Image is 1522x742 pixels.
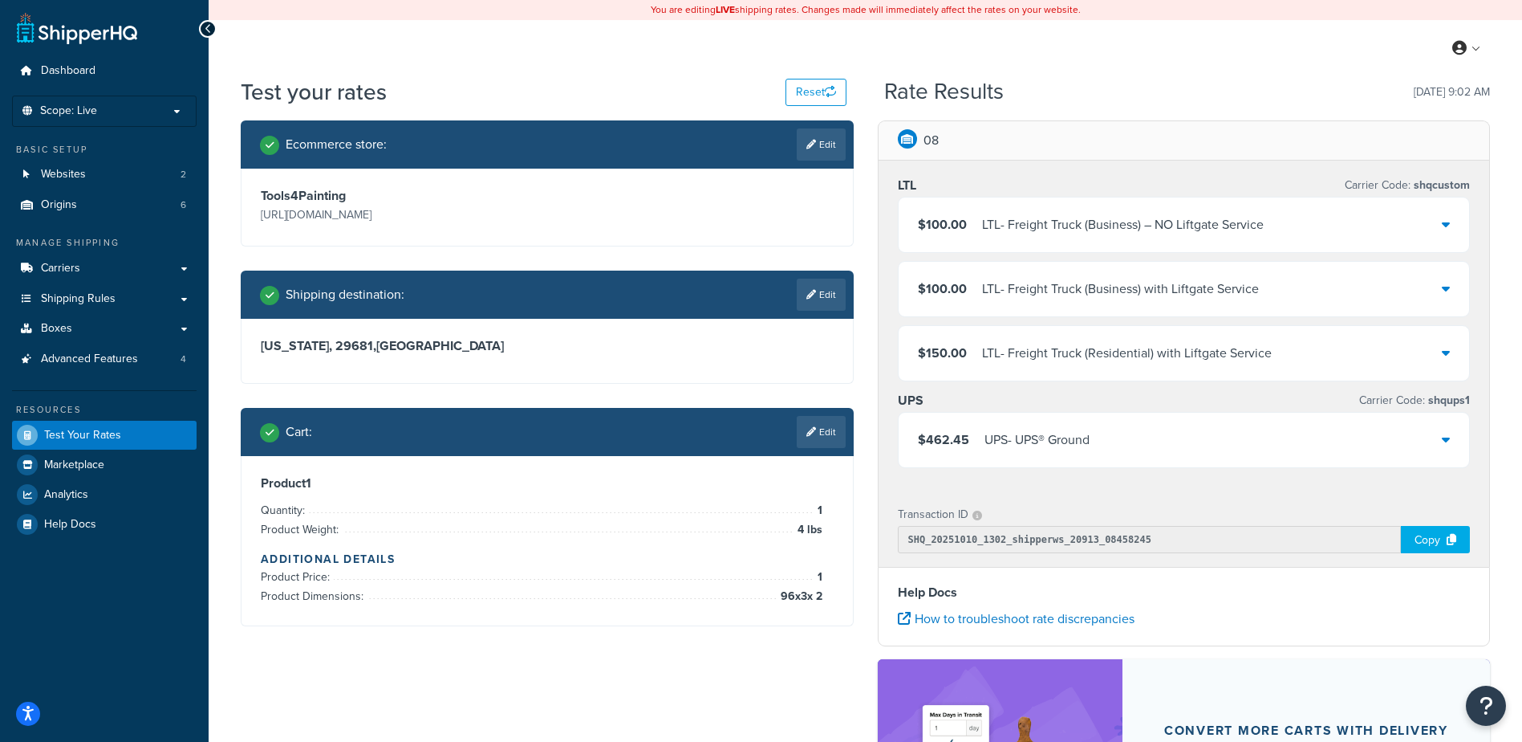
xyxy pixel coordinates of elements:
[797,416,846,448] a: Edit
[884,79,1004,104] h2: Rate Results
[982,214,1264,236] div: LTL - Freight Truck (Business) – NO Liftgate Service
[12,190,197,220] a: Origins6
[1359,389,1470,412] p: Carrier Code:
[1466,686,1506,726] button: Open Resource Center
[41,168,86,181] span: Websites
[41,198,77,212] span: Origins
[12,480,197,509] a: Analytics
[12,284,197,314] a: Shipping Rules
[814,501,822,520] span: 1
[44,459,104,472] span: Marketplace
[797,279,846,311] a: Edit
[923,129,939,152] p: 08
[12,254,197,283] a: Carriers
[12,314,197,344] a: Boxes
[918,430,969,449] span: $462.45
[898,393,923,409] h3: UPS
[12,510,197,539] a: Help Docs
[918,279,967,298] span: $100.00
[12,403,197,417] div: Resources
[797,128,846,161] a: Edit
[41,64,95,78] span: Dashboard
[12,143,197,157] div: Basic Setup
[41,353,138,366] span: Advanced Features
[785,79,846,106] button: Reset
[41,292,116,306] span: Shipping Rules
[181,168,186,181] span: 2
[898,177,916,194] h3: LTL
[1414,81,1490,104] p: [DATE] 9:02 AM
[286,137,387,152] h2: Ecommerce store :
[44,488,88,502] span: Analytics
[982,342,1272,365] div: LTL - Freight Truck (Residential) with Liftgate Service
[984,429,1090,451] div: UPS - UPS® Ground
[261,569,334,585] span: Product Price:
[181,198,186,212] span: 6
[1425,392,1470,409] span: shqups1
[261,338,834,354] h3: [US_STATE], 29681 , [GEOGRAPHIC_DATA]
[181,353,186,366] span: 4
[982,278,1259,300] div: LTL - Freight Truck (Business) with Liftgate Service
[898,503,968,526] p: Transaction ID
[12,190,197,220] li: Origins
[12,450,197,479] a: Marketplace
[261,502,309,519] span: Quantity:
[1345,174,1470,197] p: Carrier Code:
[40,104,97,118] span: Scope: Live
[44,429,121,442] span: Test Your Rates
[261,551,834,568] h4: Additional Details
[241,76,387,108] h1: Test your rates
[716,2,735,17] b: LIVE
[12,160,197,190] a: Websites2
[1410,177,1470,194] span: shqcustom
[793,520,822,540] span: 4 lbs
[12,236,197,250] div: Manage Shipping
[12,421,197,450] a: Test Your Rates
[261,475,834,491] h3: Product 1
[12,160,197,190] li: Websites
[261,204,543,226] p: [URL][DOMAIN_NAME]
[918,344,967,362] span: $150.00
[777,587,822,606] span: 96 x 3 x 2
[12,56,197,86] a: Dashboard
[898,583,1471,602] h4: Help Docs
[12,344,197,374] li: Advanced Features
[286,425,312,439] h2: Cart :
[44,518,96,532] span: Help Docs
[261,588,367,605] span: Product Dimensions:
[918,215,967,234] span: $100.00
[12,344,197,374] a: Advanced Features4
[286,287,404,302] h2: Shipping destination :
[41,322,72,336] span: Boxes
[41,262,80,275] span: Carriers
[898,609,1134,628] a: How to troubleshoot rate discrepancies
[814,568,822,587] span: 1
[261,188,543,204] h3: Tools4Painting
[261,521,343,538] span: Product Weight:
[1401,526,1470,553] div: Copy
